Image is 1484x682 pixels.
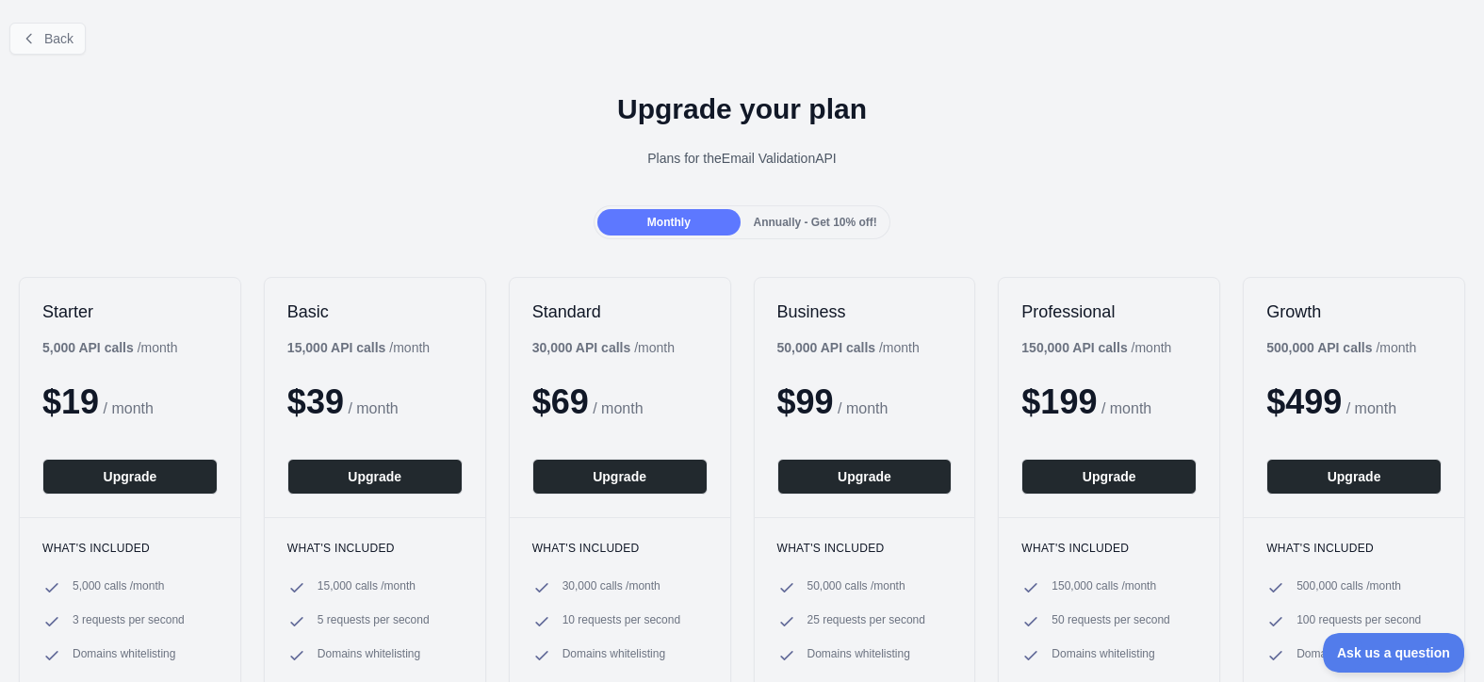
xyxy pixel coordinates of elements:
span: $ 199 [1021,382,1097,421]
b: 50,000 API calls [777,340,876,355]
span: $ 69 [532,382,589,421]
div: / month [532,338,675,357]
h2: Standard [532,300,708,323]
b: 150,000 API calls [1021,340,1127,355]
h2: Professional [1021,300,1197,323]
b: 30,000 API calls [532,340,631,355]
div: / month [1021,338,1171,357]
span: $ 99 [777,382,834,421]
iframe: Toggle Customer Support [1323,633,1465,673]
h2: Business [777,300,953,323]
div: / month [777,338,920,357]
